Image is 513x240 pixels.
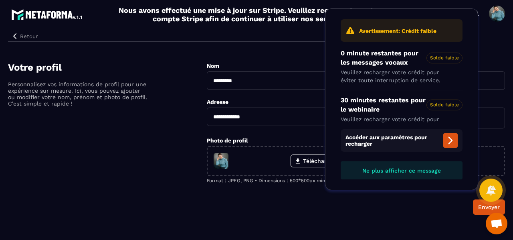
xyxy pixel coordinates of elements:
h4: Votre profil [8,62,207,73]
img: logo [11,7,83,22]
button: Ne plus afficher ce message [341,161,463,179]
p: Veuillez recharger votre crédit pour éviter toute interruption de service. [341,69,463,84]
span: Ne plus afficher ce message [362,167,441,174]
p: Personnalisez vos informations de profil pour une expérience sur mesure. Ici, vous pouvez ajouter... [8,81,148,107]
div: Ouvrir le chat [486,213,507,234]
p: Avertissement: Crédit faible [359,27,436,35]
p: Format : JPEG, PNG • Dimensions : 500*500px minimum • Poids : 5Mo maximum [207,178,505,183]
label: Adresse [207,99,228,105]
p: Veuillez recharger votre crédit pour éviter toute interruption de service. [341,116,463,131]
label: Photo de profil [207,137,248,144]
span: Accéder aux paramètres pour recharger [341,129,463,152]
button: Envoyer [473,199,505,215]
label: Nom [207,63,219,69]
button: Retour [8,31,41,41]
p: 0 minute restantes pour les messages vocaux [341,49,463,67]
span: Solde faible [426,53,463,63]
h2: Nous avons effectué une mise à jour sur Stripe. Veuillez reconnecter votre compte Stripe afin de ... [118,6,381,23]
label: Télécharger une photo [291,155,370,167]
p: 30 minutes restantes pour le webinaire [341,96,463,114]
span: Solde faible [426,100,463,110]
